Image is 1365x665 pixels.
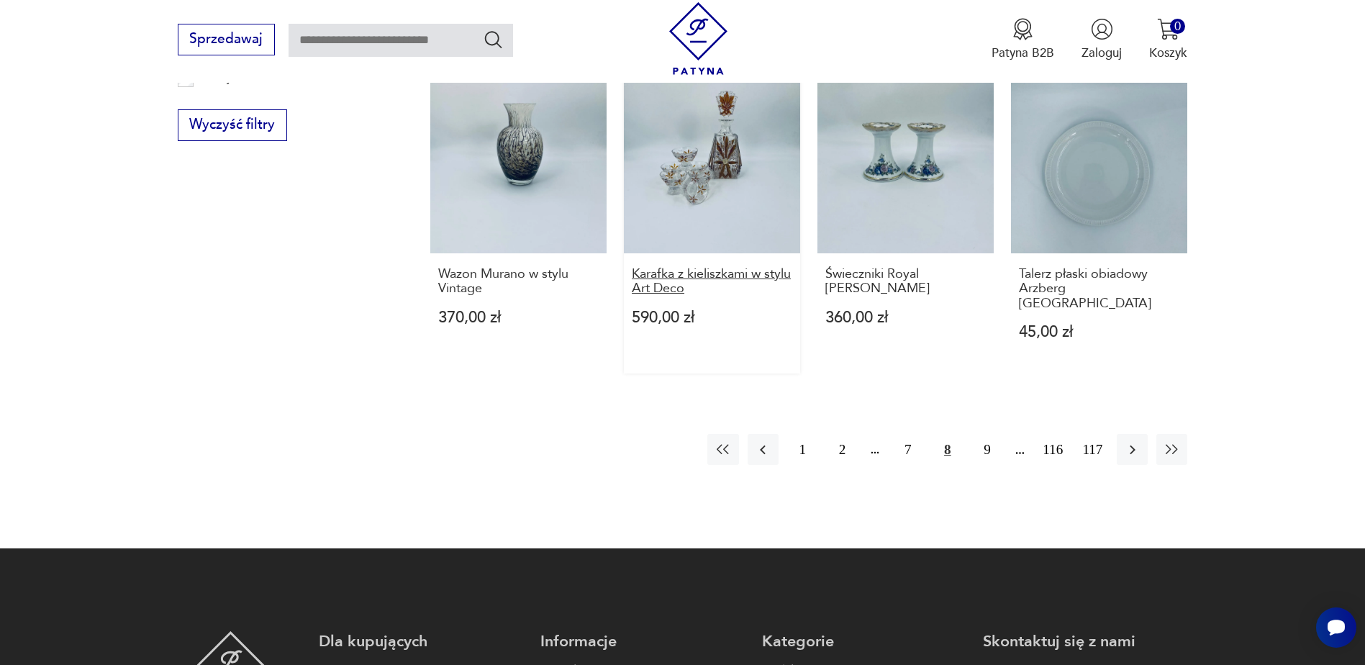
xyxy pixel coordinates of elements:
[319,631,523,652] p: Dla kupujących
[787,434,818,465] button: 1
[178,109,287,141] button: Wyczyść filtry
[1316,607,1356,648] iframe: Smartsupp widget button
[1149,45,1187,61] p: Koszyk
[932,434,963,465] button: 8
[892,434,923,465] button: 7
[992,18,1054,61] a: Ikona medaluPatyna B2B
[438,310,599,325] p: 370,00 zł
[1077,434,1108,465] button: 117
[992,18,1054,61] button: Patyna B2B
[483,29,504,50] button: Szukaj
[762,631,966,652] p: Kategorie
[825,267,986,297] h3: Świeczniki Royal [PERSON_NAME]
[540,631,745,652] p: Informacje
[1038,434,1069,465] button: 116
[992,45,1054,61] p: Patyna B2B
[1019,267,1179,311] h3: Talerz płaski obiadowy Arzberg [GEOGRAPHIC_DATA]
[430,77,607,374] a: Wazon Murano w stylu VintageWazon Murano w stylu Vintage370,00 zł
[1081,45,1122,61] p: Zaloguj
[817,77,994,374] a: Świeczniki Royal AlbertŚwieczniki Royal [PERSON_NAME]360,00 zł
[1011,77,1187,374] a: Talerz płaski obiadowy Arzberg GermanyTalerz płaski obiadowy Arzberg [GEOGRAPHIC_DATA]45,00 zł
[1170,19,1185,34] div: 0
[632,310,792,325] p: 590,00 zł
[825,310,986,325] p: 360,00 zł
[438,267,599,297] h3: Wazon Murano w stylu Vintage
[624,77,800,374] a: Karafka z kieliszkami w stylu Art DecoKarafka z kieliszkami w stylu Art Deco590,00 zł
[971,434,1002,465] button: 9
[632,267,792,297] h3: Karafka z kieliszkami w stylu Art Deco
[1091,18,1113,40] img: Ikonka użytkownika
[983,631,1187,652] p: Skontaktuj się z nami
[1019,325,1179,340] p: 45,00 zł
[1149,18,1187,61] button: 0Koszyk
[178,35,275,46] a: Sprzedawaj
[827,434,858,465] button: 2
[1081,18,1122,61] button: Zaloguj
[1012,18,1034,40] img: Ikona medalu
[178,24,275,55] button: Sprzedawaj
[1157,18,1179,40] img: Ikona koszyka
[662,2,735,75] img: Patyna - sklep z meblami i dekoracjami vintage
